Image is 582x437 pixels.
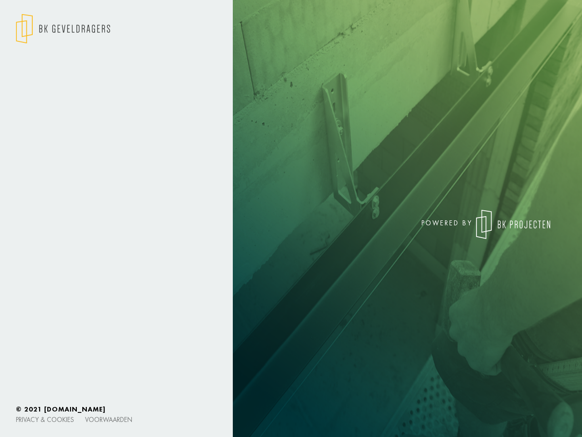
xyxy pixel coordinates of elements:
img: logo [476,210,550,239]
h6: © 2021 [DOMAIN_NAME] [16,405,566,413]
a: Voorwaarden [85,415,132,424]
a: Privacy & cookies [16,415,74,424]
div: powered by [298,210,550,239]
img: logo [16,14,110,44]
